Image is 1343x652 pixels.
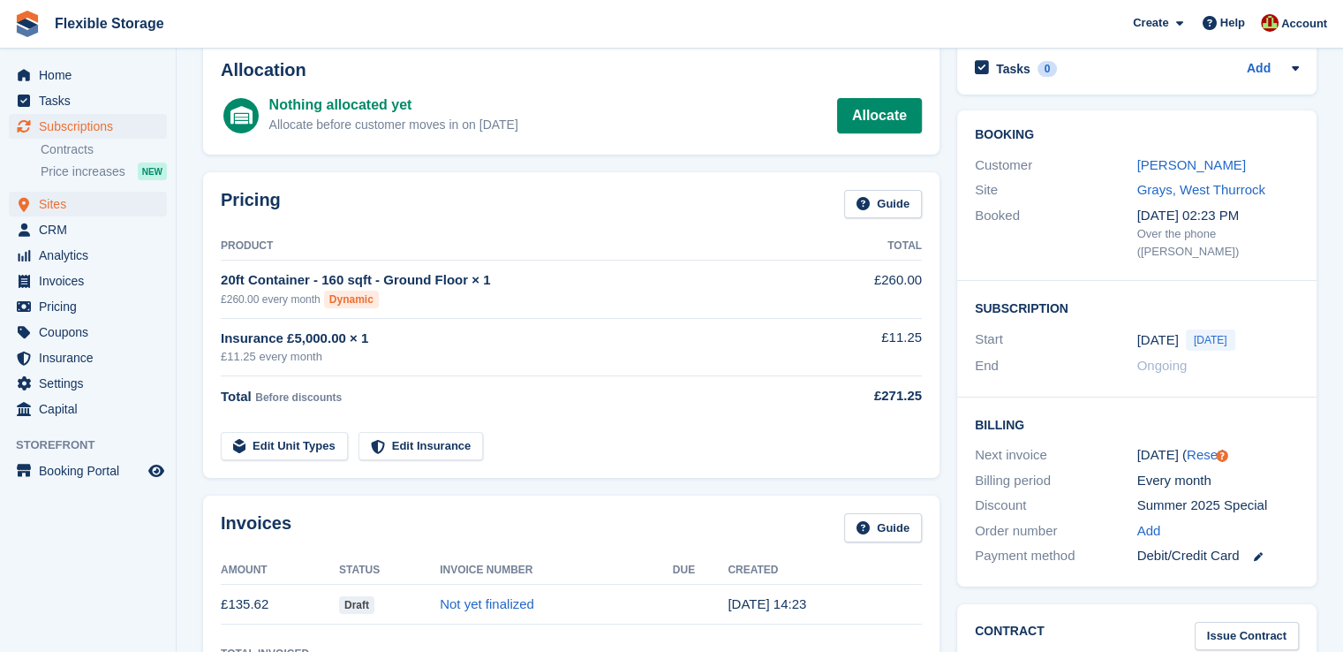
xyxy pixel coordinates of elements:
[975,622,1045,651] h2: Contract
[39,345,145,370] span: Insurance
[39,320,145,345] span: Coupons
[221,389,252,404] span: Total
[269,95,518,116] div: Nothing allocated yet
[816,232,922,261] th: Total
[9,243,167,268] a: menu
[14,11,41,37] img: stora-icon-8386f47178a22dfd0bd8f6a31ec36ba5ce8667c1dd55bd0f319d3a0aa187defe.svg
[41,141,167,158] a: Contracts
[996,61,1030,77] h2: Tasks
[39,459,145,483] span: Booking Portal
[1187,447,1221,462] a: Reset
[1137,496,1300,516] div: Summer 2025 Special
[9,459,167,483] a: menu
[269,116,518,134] div: Allocate before customer moves in on [DATE]
[16,436,176,454] span: Storefront
[39,269,145,293] span: Invoices
[1261,14,1279,32] img: David Jones
[1137,546,1300,566] div: Debit/Credit Card
[975,128,1299,142] h2: Booking
[816,318,922,375] td: £11.25
[358,432,484,461] a: Edit Insurance
[221,190,281,219] h2: Pricing
[975,206,1137,261] div: Booked
[975,299,1299,316] h2: Subscription
[48,9,171,38] a: Flexible Storage
[1137,182,1265,197] a: Grays, West Thurrock
[39,371,145,396] span: Settings
[975,180,1137,201] div: Site
[339,596,374,614] span: Draft
[1137,206,1300,226] div: [DATE] 02:23 PM
[39,192,145,216] span: Sites
[1137,157,1246,172] a: [PERSON_NAME]
[1186,330,1235,351] span: [DATE]
[221,329,816,349] div: Insurance £5,000.00 × 1
[146,460,167,481] a: Preview store
[975,471,1137,491] div: Billing period
[221,291,816,308] div: £260.00 every month
[221,232,816,261] th: Product
[728,557,922,585] th: Created
[816,261,922,318] td: £260.00
[39,114,145,139] span: Subscriptions
[9,371,167,396] a: menu
[9,192,167,216] a: menu
[975,521,1137,542] div: Order number
[39,397,145,421] span: Capital
[9,397,167,421] a: menu
[221,270,816,291] div: 20ft Container - 160 sqft - Ground Floor × 1
[816,386,922,406] div: £271.25
[975,546,1137,566] div: Payment method
[221,585,339,625] td: £135.62
[1195,622,1299,651] a: Issue Contract
[975,356,1137,376] div: End
[440,557,673,585] th: Invoice Number
[9,294,167,319] a: menu
[975,330,1137,351] div: Start
[728,596,806,611] time: 2025-09-06 13:23:51 UTC
[1037,61,1058,77] div: 0
[975,415,1299,433] h2: Billing
[255,391,342,404] span: Before discounts
[1137,330,1179,351] time: 2025-09-06 00:00:00 UTC
[221,60,922,80] h2: Allocation
[138,163,167,180] div: NEW
[1247,59,1271,80] a: Add
[9,320,167,345] a: menu
[221,557,339,585] th: Amount
[837,98,922,133] a: Allocate
[1137,471,1300,491] div: Every month
[1214,448,1230,464] div: Tooltip anchor
[9,345,167,370] a: menu
[844,190,922,219] a: Guide
[9,269,167,293] a: menu
[1220,14,1245,32] span: Help
[9,63,167,87] a: menu
[975,445,1137,466] div: Next invoice
[440,596,534,611] a: Not yet finalized
[975,496,1137,516] div: Discount
[844,513,922,542] a: Guide
[39,88,145,113] span: Tasks
[975,155,1137,176] div: Customer
[39,217,145,242] span: CRM
[1281,15,1327,33] span: Account
[41,162,167,181] a: Price increases NEW
[1137,521,1161,542] a: Add
[324,291,379,308] div: Dynamic
[673,557,728,585] th: Due
[9,114,167,139] a: menu
[1137,445,1300,466] div: [DATE] ( )
[339,557,440,585] th: Status
[221,432,348,461] a: Edit Unit Types
[1137,225,1300,260] div: Over the phone ([PERSON_NAME])
[41,163,125,180] span: Price increases
[39,294,145,319] span: Pricing
[39,243,145,268] span: Analytics
[39,63,145,87] span: Home
[221,513,291,542] h2: Invoices
[9,217,167,242] a: menu
[221,348,816,366] div: £11.25 every month
[9,88,167,113] a: menu
[1133,14,1168,32] span: Create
